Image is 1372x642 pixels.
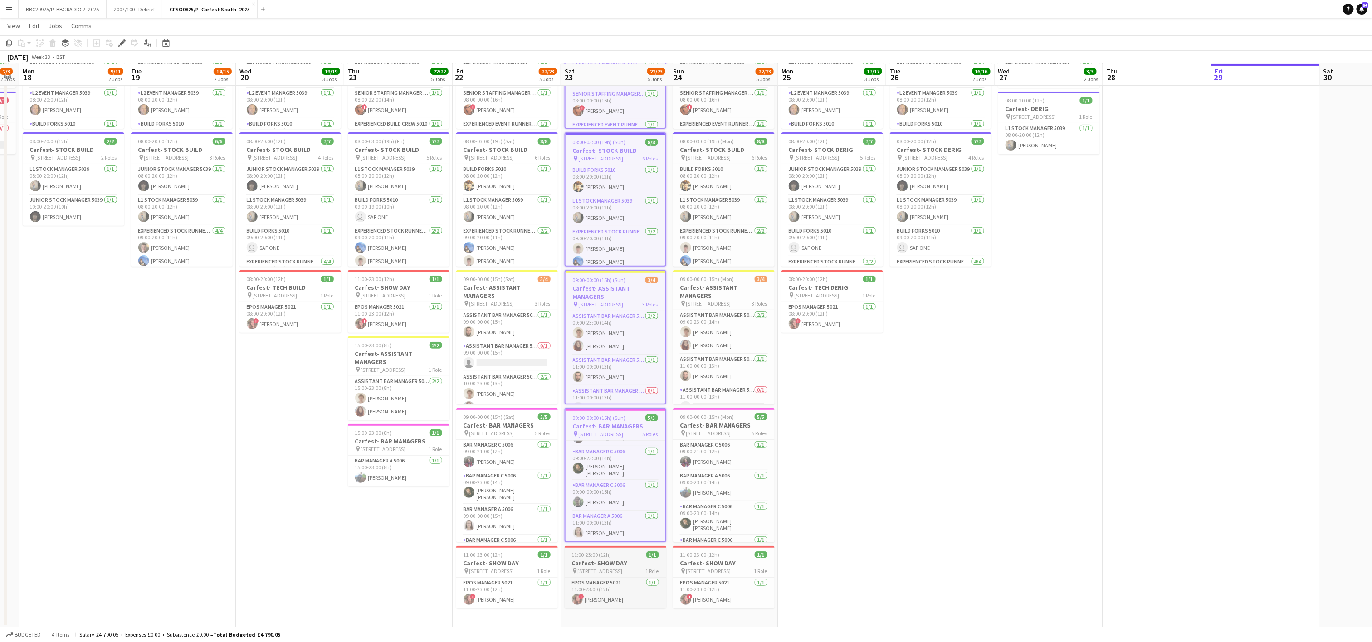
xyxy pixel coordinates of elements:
span: ! [362,104,367,110]
span: 7/7 [863,138,876,145]
app-job-card: 08:00-20:00 (12h)6/6Carfest- STOCK BUILD [STREET_ADDRESS]3 RolesJunior Stock Manager 50391/108:00... [131,132,233,267]
app-card-role: Senior Staffing Manager 50391/108:00-00:00 (16h)![PERSON_NAME] [456,88,558,119]
div: 11:00-23:00 (12h)1/1Carfest- SHOW DAY [STREET_ADDRESS]1 RoleEPOS Manager 50211/111:00-23:00 (12h)... [673,546,775,608]
app-card-role: Assistant Bar Manager 50062/215:00-23:00 (8h)[PERSON_NAME][PERSON_NAME] [348,376,449,420]
span: 6 Roles [535,154,551,161]
h3: Carfest- ASSISTANT MANAGERS [348,350,449,366]
app-card-role: Bar Manager A 50061/109:00-23:00 (14h)[PERSON_NAME] [673,471,775,501]
span: ! [687,594,693,599]
div: 11:00-23:00 (12h)1/1Carfest- SHOW DAY [STREET_ADDRESS]1 RoleEPOS Manager 50211/111:00-23:00 (12h)... [348,270,449,333]
span: 18 [21,72,34,83]
span: [STREET_ADDRESS] [686,300,731,307]
span: [STREET_ADDRESS] [579,301,624,308]
app-card-role: Build Forks 50101/109:00-20:00 (11h) SAF ONE [239,226,341,257]
span: [STREET_ADDRESS] [253,292,298,299]
app-job-card: 11:00-23:00 (12h)1/1Carfest- SHOW DAY [STREET_ADDRESS]1 RoleEPOS Manager 50211/111:00-23:00 (12h)... [456,546,558,608]
app-job-card: 08:00-20:00 (12h)2/2Carfest- STOCK BUILD [STREET_ADDRESS]2 RolesL1 Stock Manager 50391/108:00-20:... [23,132,124,226]
span: 1/1 [1080,97,1093,104]
a: 84 [1357,4,1367,15]
span: 3/4 [755,276,767,282]
span: [STREET_ADDRESS] [469,154,514,161]
app-job-card: 09:00-00:00 (15h) (Mon)3/4Carfest- ASSISTANT MANAGERS [STREET_ADDRESS]3 RolesAssistant Bar Manage... [673,270,775,404]
app-card-role: Experienced Stock Runner 50124/409:00-20:00 (11h) [890,257,991,327]
span: 1/1 [863,276,876,282]
app-card-role: L1 Stock Manager 50391/108:00-20:00 (12h)[PERSON_NAME] [348,164,449,195]
app-card-role: L1 Stock Manager 50391/108:00-20:00 (12h)[PERSON_NAME] [23,164,124,195]
h3: Carfest- STOCK BUILD [673,146,775,154]
h3: Carfest- DERIG [998,105,1100,113]
app-card-role: Assistant Bar Manager 50060/111:00-00:00 (13h) [566,386,665,417]
span: [STREET_ADDRESS] [686,154,731,161]
span: Sun [673,67,684,75]
span: 08:00-20:00 (12h) [247,138,286,145]
span: Wed [998,67,1010,75]
app-card-role: Build Forks 50101/109:00-20:00 (11h) SAF ONE [890,226,991,257]
app-card-role: Senior Staffing Manager 50391/108:00-22:00 (14h)![PERSON_NAME] [348,88,449,119]
button: CFSO0825/P- Carfest South- 2025 [162,0,258,18]
app-job-card: 11:00-23:00 (12h)1/1Carfest- SHOW DAY [STREET_ADDRESS]1 RoleEPOS Manager 50211/111:00-23:00 (12h)... [565,546,666,608]
span: 08:00-03:00 (19h) (Mon) [680,138,734,145]
app-card-role: Assistant Bar Manager 50062/209:00-23:00 (14h)[PERSON_NAME][PERSON_NAME] [673,310,775,354]
span: 7/7 [972,138,984,145]
app-job-card: 09:00-00:00 (15h) (Mon)5/5Carfest- BAR MANAGERS [STREET_ADDRESS]5 RolesBar Manager C 50061/109:00... [673,408,775,542]
app-card-role: Junior Stock Manager 50391/108:00-20:00 (12h)[PERSON_NAME] [890,164,991,195]
app-card-role: Bar Manager C 50061/1 [673,535,775,566]
span: 1 Role [754,568,767,574]
span: 1 Role [429,446,442,452]
span: ! [796,318,801,324]
h3: Carfest- SHOW DAY [673,559,775,567]
app-job-card: 08:00-03:00 (19h) (Fri)7/7Carfest- STOCK BUILD [STREET_ADDRESS]5 RolesL1 Stock Manager 50391/108:... [348,132,449,267]
span: Mon [23,67,34,75]
app-card-role: Assistant Bar Manager 50062/210:00-23:00 (13h)[PERSON_NAME][PERSON_NAME] [456,372,558,416]
div: BST [56,53,65,60]
app-card-role: Senior Staffing Manager 50391/108:00-00:00 (16h)![PERSON_NAME] [566,89,665,120]
app-job-card: 08:00-20:00 (12h)1/1Carfest- TECH BUILD [STREET_ADDRESS]1 RoleEPOS Manager 50211/108:00-20:00 (12... [239,270,341,333]
app-card-role: Build Forks 50101/109:00-20:00 (11h) [23,119,124,150]
span: Thu [348,67,359,75]
app-card-role: Assistant Bar Manager 50060/109:00-00:00 (15h) [456,341,558,372]
span: Fri [1215,67,1223,75]
app-card-role: Senior Staffing Manager 50391/108:00-00:00 (16h)![PERSON_NAME] [673,88,775,119]
span: 6 Roles [752,154,767,161]
span: 84 [1362,2,1368,8]
span: 1 Role [429,292,442,299]
span: Comms [71,22,92,30]
span: 1/1 [755,551,767,558]
span: 1/1 [646,551,659,558]
span: 5/5 [645,414,658,421]
h3: Carfest- ASSISTANT MANAGERS [566,284,665,301]
span: 1 Role [429,366,442,373]
app-card-role: Experienced Stock Runner 50124/409:00-20:00 (11h) [239,257,341,327]
span: 2 Roles [102,154,117,161]
h3: Carfest- STOCK BUILD [456,146,558,154]
app-card-role: Build Forks 50101/108:00-20:00 (12h)[PERSON_NAME] [673,164,775,195]
app-job-card: 08:00-03:00 (19h) (Sun)8/8Carfest- STOCK BUILD [STREET_ADDRESS]6 RolesBuild Forks 50101/108:00-20... [565,132,666,267]
span: 09:00-00:00 (15h) (Mon) [680,276,734,282]
span: Tue [131,67,142,75]
span: 7/7 [321,138,334,145]
span: 17/17 [864,68,882,75]
span: Sat [565,67,575,75]
span: 08:00-20:00 (12h) [247,276,286,282]
app-card-role: Bar Manager C 50061/109:00-21:00 (12h)[PERSON_NAME] [456,440,558,471]
span: [STREET_ADDRESS] [686,568,731,574]
app-card-role: Bar Manager A 50061/115:00-23:00 (8h)[PERSON_NAME] [348,456,449,486]
span: [STREET_ADDRESS] [469,568,514,574]
span: [STREET_ADDRESS] [361,292,406,299]
span: ! [254,318,259,324]
span: ! [470,594,476,599]
app-job-card: 08:00-03:00 (19h) (Mon)8/8Carfest- STOCK BUILD [STREET_ADDRESS]6 RolesBuild Forks 50101/108:00-20... [673,132,775,267]
span: 1 Role [1079,113,1093,120]
app-card-role: Bar Manager C 50061/109:00-23:00 (14h)[PERSON_NAME] [PERSON_NAME] [456,471,558,504]
h3: Carfest- ASSISTANT MANAGERS [673,283,775,300]
span: [STREET_ADDRESS] [469,430,514,437]
app-card-role: Experienced Stock Runner 50122/209:00-20:00 (11h)[PERSON_NAME][PERSON_NAME] [456,226,558,270]
span: 08:00-03:00 (19h) (Fri) [355,138,405,145]
span: 11:00-23:00 (12h) [355,276,395,282]
h3: Carfest- STOCK BUILD [131,146,233,154]
app-card-role: L1 Stock Manager 50391/108:00-20:00 (12h)[PERSON_NAME] [239,195,341,226]
div: 09:00-00:00 (15h) (Sun)3/4Carfest- ASSISTANT MANAGERS [STREET_ADDRESS]3 RolesAssistant Bar Manage... [565,270,666,404]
